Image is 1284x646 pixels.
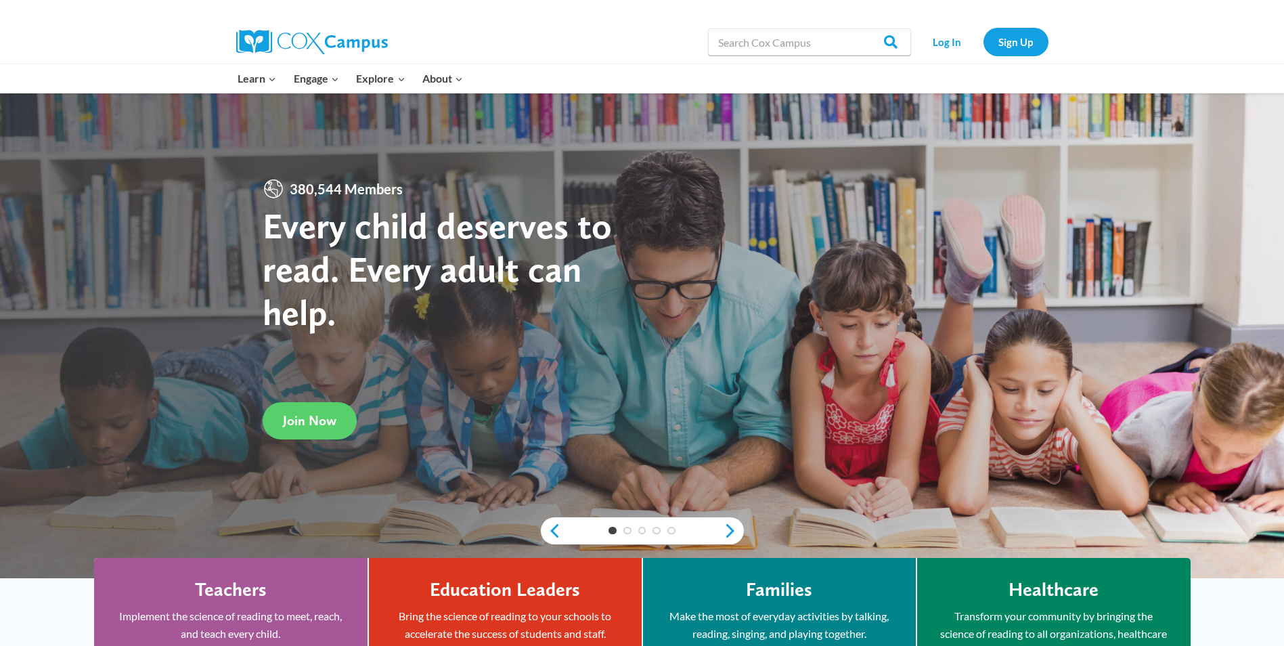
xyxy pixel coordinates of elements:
[1009,578,1099,601] h4: Healthcare
[541,523,561,539] a: previous
[238,70,276,87] span: Learn
[708,28,911,56] input: Search Cox Campus
[918,28,1048,56] nav: Secondary Navigation
[236,30,388,54] img: Cox Campus
[667,527,676,535] a: 5
[263,402,357,439] a: Join Now
[541,517,744,544] div: content slider buttons
[638,527,646,535] a: 3
[623,527,632,535] a: 2
[652,527,661,535] a: 4
[195,578,267,601] h4: Teachers
[918,28,977,56] a: Log In
[114,607,347,642] p: Implement the science of reading to meet, reach, and teach every child.
[430,578,580,601] h4: Education Leaders
[263,204,612,333] strong: Every child deserves to read. Every adult can help.
[229,64,472,93] nav: Primary Navigation
[983,28,1048,56] a: Sign Up
[608,527,617,535] a: 1
[294,70,339,87] span: Engage
[356,70,405,87] span: Explore
[422,70,463,87] span: About
[746,578,812,601] h4: Families
[724,523,744,539] a: next
[284,178,408,200] span: 380,544 Members
[389,607,621,642] p: Bring the science of reading to your schools to accelerate the success of students and staff.
[283,412,336,429] span: Join Now
[663,607,895,642] p: Make the most of everyday activities by talking, reading, singing, and playing together.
